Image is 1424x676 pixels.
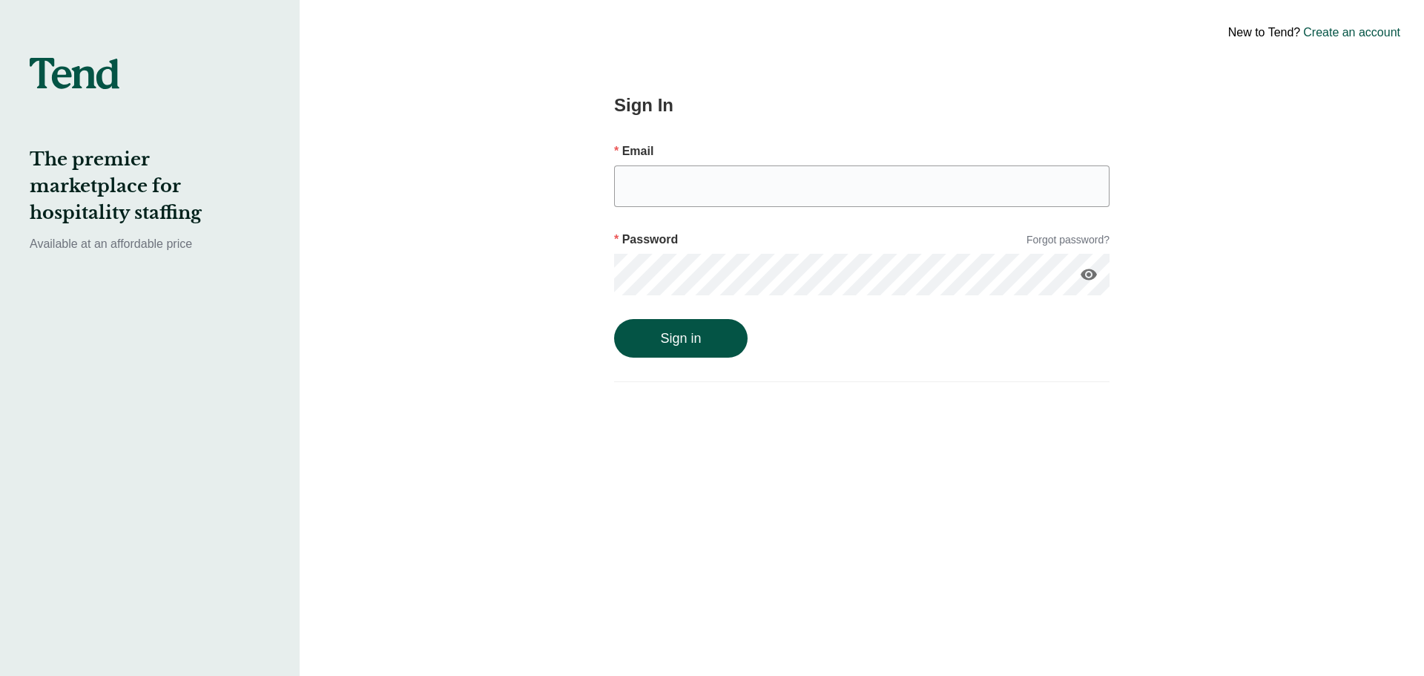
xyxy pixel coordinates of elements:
h2: The premier marketplace for hospitality staffing [30,146,270,226]
button: Sign in [614,319,748,358]
h2: Sign In [614,92,1110,119]
i: visibility [1080,266,1098,283]
p: Available at an affordable price [30,235,270,253]
img: tend-logo [30,58,119,89]
a: Forgot password? [1026,232,1110,248]
a: Create an account [1303,24,1400,42]
p: Password [614,231,678,249]
p: Email [614,142,1110,160]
